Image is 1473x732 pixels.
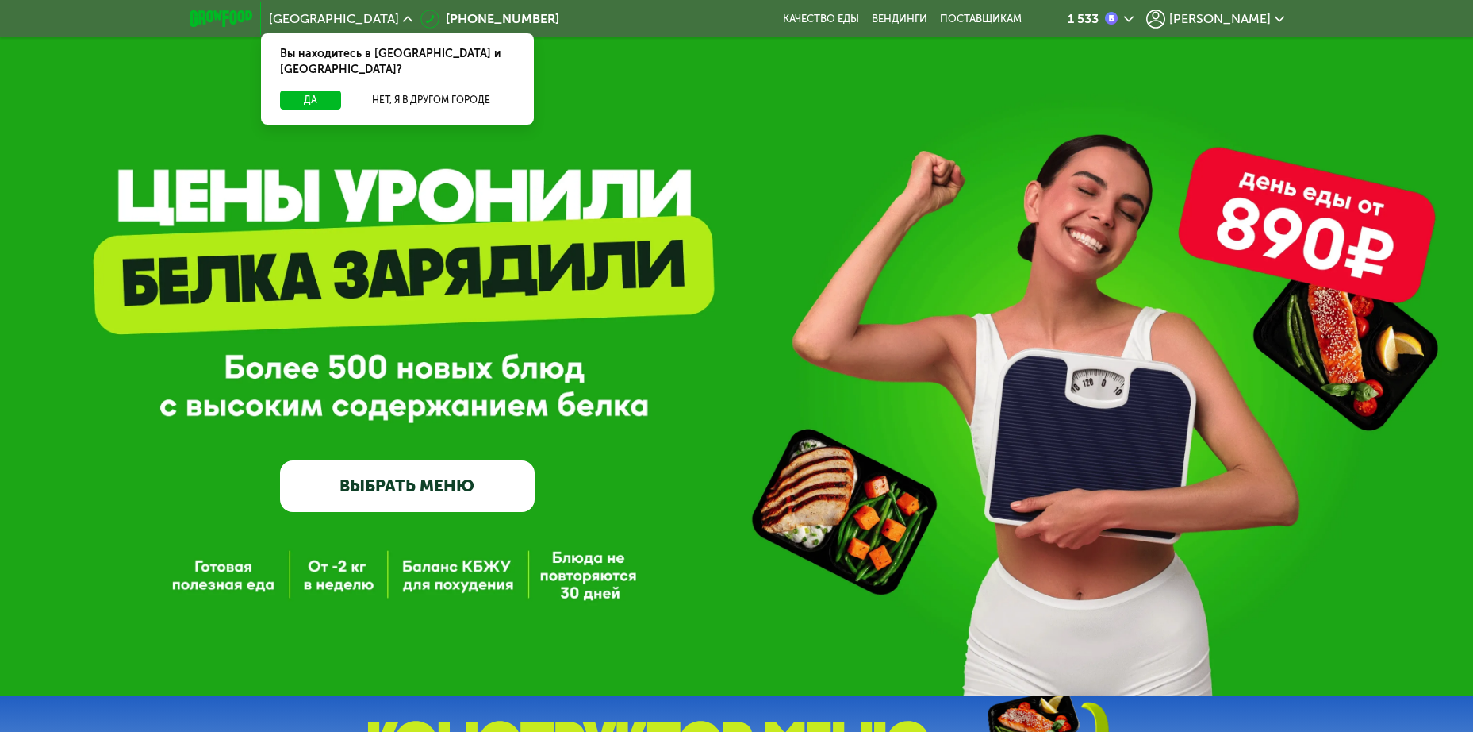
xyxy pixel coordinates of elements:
[280,460,535,511] a: ВЫБРАТЬ МЕНЮ
[261,33,534,91] div: Вы находитесь в [GEOGRAPHIC_DATA] и [GEOGRAPHIC_DATA]?
[940,13,1022,25] div: поставщикам
[420,10,559,29] a: [PHONE_NUMBER]
[1169,13,1271,25] span: [PERSON_NAME]
[269,13,399,25] span: [GEOGRAPHIC_DATA]
[1068,13,1099,25] div: 1 533
[347,91,515,110] button: Нет, я в другом городе
[872,13,927,25] a: Вендинги
[783,13,859,25] a: Качество еды
[280,91,341,110] button: Да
